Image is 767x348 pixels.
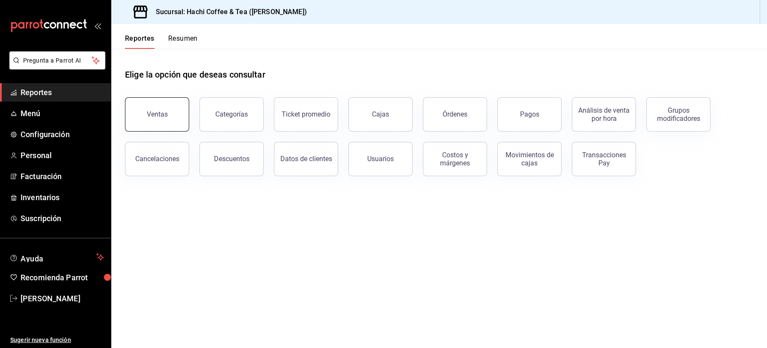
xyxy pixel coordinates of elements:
[282,110,330,118] div: Ticket promedio
[135,155,179,163] div: Cancelaciones
[577,151,630,167] div: Transacciones Pay
[125,97,189,132] button: Ventas
[274,97,338,132] button: Ticket promedio
[520,110,539,118] div: Pagos
[274,142,338,176] button: Datos de clientes
[348,97,413,132] button: Cajas
[125,142,189,176] button: Cancelaciones
[214,155,250,163] div: Descuentos
[10,336,104,345] span: Sugerir nueva función
[503,151,556,167] div: Movimientos de cajas
[367,155,394,163] div: Usuarios
[9,51,105,69] button: Pregunta a Parrot AI
[199,142,264,176] button: Descuentos
[215,110,248,118] div: Categorías
[21,272,104,283] span: Recomienda Parrot
[652,106,705,123] div: Grupos modificadores
[147,110,168,118] div: Ventas
[21,150,104,161] span: Personal
[280,155,332,163] div: Datos de clientes
[423,97,487,132] button: Órdenes
[21,213,104,224] span: Suscripción
[21,171,104,182] span: Facturación
[21,87,104,98] span: Reportes
[497,142,562,176] button: Movimientos de cajas
[21,192,104,203] span: Inventarios
[423,142,487,176] button: Costos y márgenes
[125,34,198,49] div: navigation tabs
[199,97,264,132] button: Categorías
[21,108,104,119] span: Menú
[21,293,104,304] span: [PERSON_NAME]
[149,7,307,17] h3: Sucursal: Hachi Coffee & Tea ([PERSON_NAME])
[443,110,467,118] div: Órdenes
[372,110,389,118] div: Cajas
[94,22,101,29] button: open_drawer_menu
[348,142,413,176] button: Usuarios
[646,97,711,132] button: Grupos modificadores
[125,68,265,81] h1: Elige la opción que deseas consultar
[577,106,630,123] div: Análisis de venta por hora
[6,62,105,71] a: Pregunta a Parrot AI
[23,56,92,65] span: Pregunta a Parrot AI
[21,129,104,140] span: Configuración
[168,34,198,49] button: Resumen
[497,97,562,132] button: Pagos
[572,97,636,132] button: Análisis de venta por hora
[21,252,93,262] span: Ayuda
[428,151,482,167] div: Costos y márgenes
[125,34,155,49] button: Reportes
[572,142,636,176] button: Transacciones Pay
